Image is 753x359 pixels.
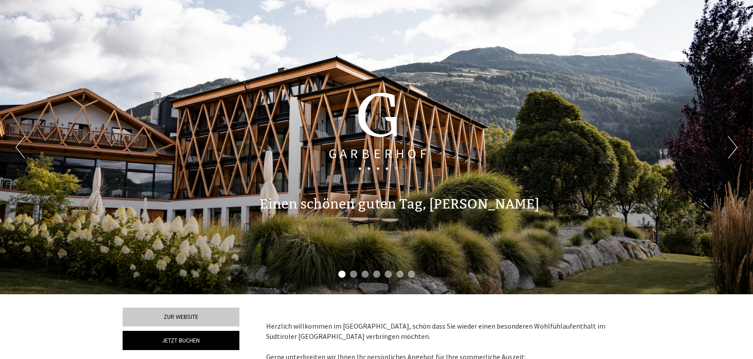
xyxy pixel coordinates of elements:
[728,136,737,159] button: Next
[123,308,240,326] a: Zur Website
[123,331,240,350] a: Jetzt buchen
[259,197,539,212] h1: Einen schönen guten Tag, [PERSON_NAME]
[16,136,25,159] button: Previous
